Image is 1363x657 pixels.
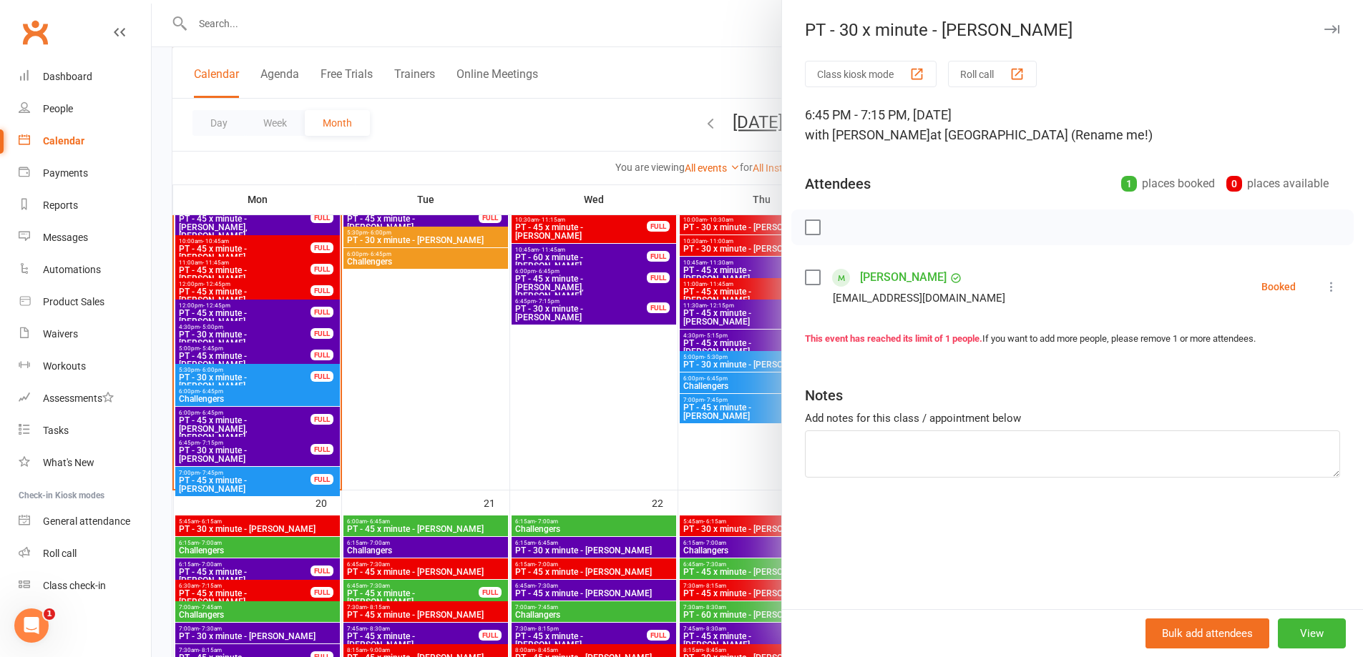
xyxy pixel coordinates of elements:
[43,135,84,147] div: Calendar
[43,103,73,114] div: People
[805,410,1340,427] div: Add notes for this class / appointment below
[930,127,1153,142] span: at [GEOGRAPHIC_DATA] (Rename me!)
[43,167,88,179] div: Payments
[19,505,151,538] a: General attendance kiosk mode
[805,332,1340,347] div: If you want to add more people, please remove 1 or more attendees.
[17,14,53,50] a: Clubworx
[1261,282,1296,292] div: Booked
[805,333,982,344] strong: This event has reached its limit of 1 people.
[1226,176,1242,192] div: 0
[805,174,871,194] div: Attendees
[19,93,151,125] a: People
[805,127,930,142] span: with [PERSON_NAME]
[19,125,151,157] a: Calendar
[1121,174,1215,194] div: places booked
[19,447,151,479] a: What's New
[805,385,843,405] div: Notes
[43,457,94,468] div: What's New
[782,20,1363,40] div: PT - 30 x minute - [PERSON_NAME]
[43,360,86,372] div: Workouts
[19,189,151,222] a: Reports
[43,199,78,211] div: Reports
[43,296,104,307] div: Product Sales
[19,382,151,415] a: Assessments
[43,580,106,591] div: Class check-in
[805,105,1340,145] div: 6:45 PM - 7:15 PM, [DATE]
[43,232,88,243] div: Messages
[44,608,55,620] span: 1
[19,415,151,447] a: Tasks
[1145,618,1269,648] button: Bulk add attendees
[43,328,78,340] div: Waivers
[19,286,151,318] a: Product Sales
[1226,174,1329,194] div: places available
[19,538,151,570] a: Roll call
[948,61,1037,87] button: Roll call
[19,318,151,350] a: Waivers
[19,570,151,602] a: Class kiosk mode
[19,222,151,254] a: Messages
[805,61,937,87] button: Class kiosk mode
[43,548,77,559] div: Roll call
[43,71,92,82] div: Dashboard
[19,350,151,382] a: Workouts
[14,608,49,643] iframe: Intercom live chat
[43,425,69,436] div: Tasks
[43,515,130,527] div: General attendance
[19,61,151,93] a: Dashboard
[1278,618,1346,648] button: View
[43,264,101,275] div: Automations
[43,392,114,404] div: Assessments
[19,254,151,286] a: Automations
[1121,176,1137,192] div: 1
[19,157,151,189] a: Payments
[833,289,1005,307] div: [EMAIL_ADDRESS][DOMAIN_NAME]
[860,266,947,289] a: [PERSON_NAME]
